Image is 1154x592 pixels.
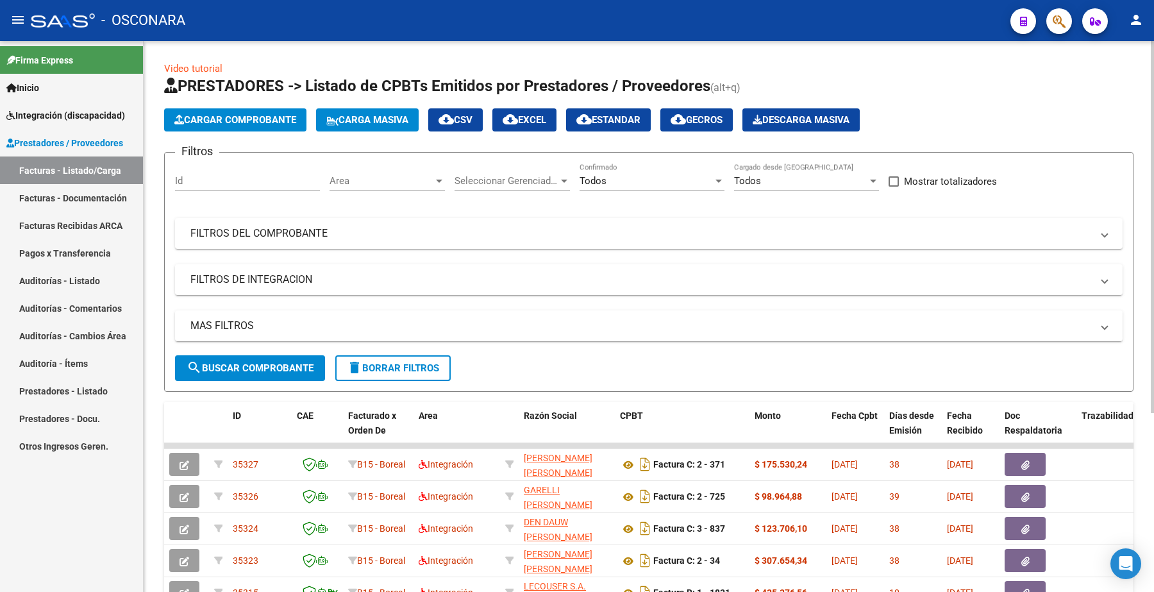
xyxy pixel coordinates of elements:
datatable-header-cell: Fecha Cpbt [826,402,884,459]
strong: $ 123.706,10 [755,523,807,534]
span: GARELLI [PERSON_NAME] [524,485,592,510]
span: [DATE] [832,491,858,502]
datatable-header-cell: ID [228,402,292,459]
datatable-header-cell: CAE [292,402,343,459]
div: Open Intercom Messenger [1110,548,1141,579]
datatable-header-cell: CPBT [615,402,749,459]
span: [DATE] [947,555,973,566]
span: Fecha Recibido [947,410,983,436]
span: LECOUSER S.A. [524,581,586,591]
datatable-header-cell: Monto [749,402,826,459]
datatable-header-cell: Días desde Emisión [884,402,942,459]
div: 20216115962 [524,451,610,478]
span: Estandar [576,114,640,126]
span: (alt+q) [710,81,740,94]
span: - OSCONARA [101,6,185,35]
span: Mostrar totalizadores [904,174,997,189]
mat-panel-title: FILTROS DE INTEGRACION [190,273,1092,287]
span: 39 [889,491,899,502]
datatable-header-cell: Fecha Recibido [942,402,999,459]
div: 27427115823 [524,547,610,574]
span: Seleccionar Gerenciador [455,175,558,187]
span: Fecha Cpbt [832,410,878,421]
span: Inicio [6,81,39,95]
mat-panel-title: MAS FILTROS [190,319,1092,333]
span: [DATE] [947,523,973,534]
div: 27326690932 [524,515,610,542]
span: CPBT [620,410,643,421]
span: B15 - Boreal [357,491,405,502]
span: DEN DAUW [PERSON_NAME] [524,517,592,542]
datatable-header-cell: Razón Social [519,402,615,459]
span: Todos [734,175,761,187]
i: Descargar documento [637,486,653,507]
span: B15 - Boreal [357,555,405,566]
strong: Factura C: 2 - 725 [653,492,725,502]
span: PRESTADORES -> Listado de CPBTs Emitidos por Prestadores / Proveedores [164,77,710,95]
span: EXCEL [503,114,546,126]
span: Facturado x Orden De [348,410,396,436]
datatable-header-cell: Doc Respaldatoria [999,402,1076,459]
mat-icon: cloud_download [576,112,592,127]
span: 38 [889,523,899,534]
button: Carga Masiva [316,108,419,131]
span: CAE [297,410,314,421]
span: [DATE] [947,491,973,502]
i: Descargar documento [637,454,653,475]
i: Descargar documento [637,550,653,571]
span: Integración [419,523,473,534]
button: CSV [428,108,483,131]
mat-icon: cloud_download [439,112,454,127]
a: Video tutorial [164,63,222,74]
span: [PERSON_NAME] [PERSON_NAME] [524,549,592,574]
span: 35327 [233,459,258,469]
button: Gecros [660,108,733,131]
span: Todos [580,175,606,187]
button: Buscar Comprobante [175,355,325,381]
datatable-header-cell: Facturado x Orden De [343,402,414,459]
span: Integración [419,459,473,469]
span: Integración [419,491,473,502]
span: CSV [439,114,472,126]
strong: Factura C: 3 - 837 [653,524,725,534]
mat-icon: delete [347,360,362,375]
span: 35324 [233,523,258,534]
span: Integración (discapacidad) [6,108,125,123]
mat-icon: search [187,360,202,375]
mat-icon: menu [10,12,26,28]
span: Carga Masiva [326,114,408,126]
strong: Factura C: 2 - 34 [653,556,720,566]
h3: Filtros [175,142,219,160]
span: Area [330,175,433,187]
span: ID [233,410,241,421]
app-download-masive: Descarga masiva de comprobantes (adjuntos) [742,108,860,131]
span: [DATE] [947,459,973,469]
mat-expansion-panel-header: FILTROS DEL COMPROBANTE [175,218,1123,249]
span: Area [419,410,438,421]
span: [DATE] [832,555,858,566]
span: Trazabilidad [1082,410,1133,421]
span: Doc Respaldatoria [1005,410,1062,436]
mat-expansion-panel-header: FILTROS DE INTEGRACION [175,264,1123,295]
span: B15 - Boreal [357,523,405,534]
span: Borrar Filtros [347,362,439,374]
strong: $ 307.654,34 [755,555,807,566]
span: Días desde Emisión [889,410,934,436]
mat-panel-title: FILTROS DEL COMPROBANTE [190,226,1092,241]
button: Borrar Filtros [335,355,451,381]
span: Firma Express [6,53,73,67]
i: Descargar documento [637,518,653,539]
div: 27223769034 [524,483,610,510]
span: Prestadores / Proveedores [6,136,123,150]
strong: Factura C: 2 - 371 [653,460,725,470]
button: Estandar [566,108,651,131]
span: 35323 [233,555,258,566]
span: Gecros [671,114,723,126]
span: 38 [889,555,899,566]
span: Integración [419,555,473,566]
mat-icon: cloud_download [503,112,518,127]
span: Descarga Masiva [753,114,849,126]
span: 38 [889,459,899,469]
span: Monto [755,410,781,421]
span: Cargar Comprobante [174,114,296,126]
